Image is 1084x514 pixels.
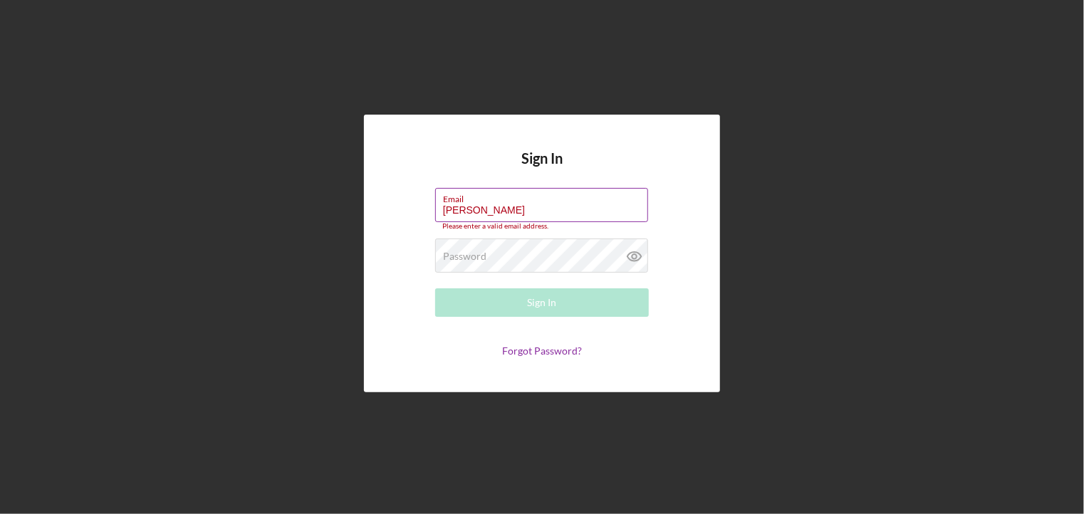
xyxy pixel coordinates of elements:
div: Sign In [528,288,557,317]
div: Please enter a valid email address. [435,222,649,231]
button: Sign In [435,288,649,317]
label: Password [443,251,486,262]
label: Email [443,189,648,204]
h4: Sign In [521,150,563,188]
a: Forgot Password? [502,345,582,357]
